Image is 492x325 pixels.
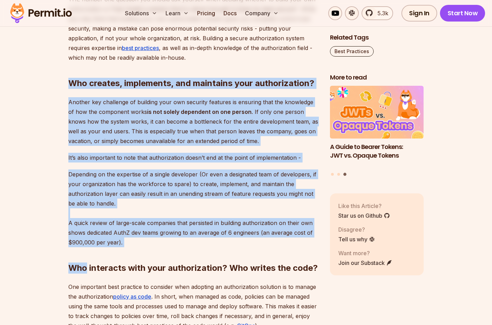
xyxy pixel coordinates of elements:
button: Learn [163,6,192,20]
button: Go to slide 1 [331,173,334,176]
h3: A Guide to Bearer Tokens: JWT vs. Opaque Tokens [330,143,424,160]
img: Permit logo [7,1,75,25]
a: Join our Substack [338,259,392,267]
h2: Who interacts with your authorization? Who writes the code? [68,235,319,274]
button: Solutions [122,6,160,20]
a: Start Now [440,5,485,22]
span: 5.3k [373,9,388,17]
button: Company [242,6,281,20]
img: A Guide to Bearer Tokens: JWT vs. Opaque Tokens [330,86,424,139]
div: Posts [330,86,424,177]
p: Another key challenge of building your own security features is ensuring that the knowledge of ho... [68,97,319,146]
h2: Related Tags [330,33,424,42]
a: Pricing [194,6,218,20]
a: Docs [221,6,239,20]
a: Best Practices [330,46,374,57]
h2: Who creates, implements, and maintains your authorization? [68,50,319,89]
a: policy as code [113,293,151,300]
p: Depending on the expertise of a single developer (Or even a designated team of developers, if you... [68,169,319,247]
a: 5.3k [362,6,393,20]
a: Star us on Github [338,211,390,220]
strong: is not solely dependent on one person [147,108,252,115]
p: Disagree? [338,225,375,234]
h2: More to read [330,73,424,82]
a: Tell us why [338,235,375,243]
p: It’s also important to note that authorization doesn’t end at the point of implementation - [68,153,319,162]
button: Go to slide 3 [343,173,346,176]
p: Want more? [338,249,392,257]
a: Sign In [401,5,437,22]
button: Go to slide 2 [337,173,340,176]
a: best practices [122,44,159,51]
p: Like this Article? [338,202,390,210]
li: 3 of 3 [330,86,424,169]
